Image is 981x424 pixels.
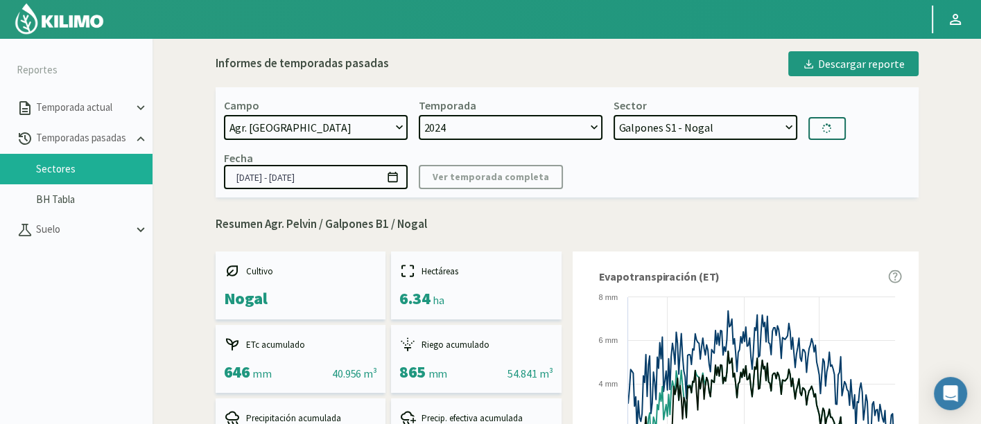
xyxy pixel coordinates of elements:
[419,98,476,112] div: Temporada
[216,325,386,393] kil-mini-card: report-summary-cards.ACCUMULATED_ETC
[216,55,389,73] div: Informes de temporadas pasadas
[252,366,271,380] span: mm
[216,251,386,319] kil-mini-card: report-summary-cards.CROP
[598,293,618,301] text: 8 mm
[224,336,378,353] div: ETc acumulado
[216,215,919,233] p: Resumen Agr. Pelvin / Galpones B1 / Nogal
[399,361,426,382] span: 865
[33,100,133,116] p: Temporada actual
[507,365,553,382] div: 54.841 m³
[36,193,153,206] a: BH Tabla
[391,251,562,319] kil-mini-card: report-summary-cards.HECTARES
[33,222,133,238] p: Suelo
[399,263,553,279] div: Hectáreas
[332,365,377,382] div: 40.956 m³
[36,163,153,175] a: Sectores
[224,151,253,165] div: Fecha
[224,98,259,112] div: Campo
[14,2,105,35] img: Kilimo
[598,380,618,388] text: 4 mm
[399,336,553,353] div: Riego acumulado
[614,98,647,112] div: Sector
[399,288,430,309] span: 6.34
[433,293,444,307] span: ha
[224,165,408,189] input: dd/mm/yyyy - dd/mm/yyyy
[599,268,720,285] span: Evapotranspiración (ET)
[391,325,562,393] kil-mini-card: report-summary-cards.ACCUMULATED_IRRIGATION
[934,377,967,410] div: Open Intercom Messenger
[428,366,447,380] span: mm
[802,55,905,72] div: Descargar reporte
[788,51,919,76] button: Descargar reporte
[224,288,268,309] span: Nogal
[224,263,378,279] div: Cultivo
[598,336,618,344] text: 6 mm
[33,130,133,146] p: Temporadas pasadas
[224,361,250,382] span: 646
